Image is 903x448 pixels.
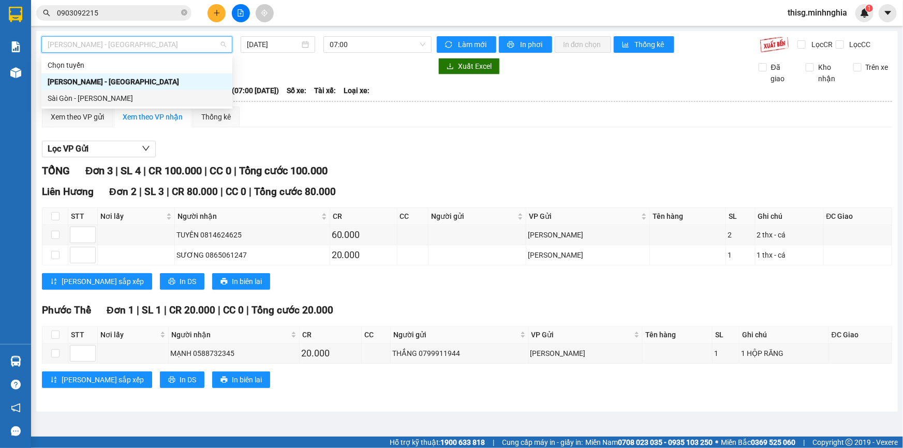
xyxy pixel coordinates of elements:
span: phone [60,38,68,46]
span: TỔNG [42,165,70,177]
th: CC [397,208,429,225]
span: Tổng cước 80.000 [254,186,336,198]
span: SL 3 [144,186,164,198]
span: Hỗ trợ kỹ thuật: [390,437,485,448]
span: | [143,165,146,177]
span: | [218,304,220,316]
span: Lọc VP Gửi [48,142,88,155]
span: | [220,186,223,198]
img: warehouse-icon [10,356,21,367]
span: Kho nhận [814,62,845,84]
span: CR 80.000 [172,186,218,198]
div: Sài Gòn - Phan Rí [41,90,232,107]
span: Miền Bắc [721,437,795,448]
span: In biên lai [232,276,262,287]
td: VP Phan Rí [529,344,643,364]
th: CR [330,208,397,225]
span: notification [11,403,21,413]
div: 1 HỘP RĂNG [741,348,827,359]
button: printerIn biên lai [212,273,270,290]
button: sort-ascending[PERSON_NAME] sắp xếp [42,371,152,388]
div: Xem theo VP nhận [123,111,183,123]
span: VP Gửi [529,211,639,222]
th: STT [68,208,98,225]
span: | [167,186,169,198]
span: [PERSON_NAME] sắp xếp [62,374,144,385]
span: down [142,144,150,153]
div: Sài Gòn - [PERSON_NAME] [48,93,226,104]
th: ĐC Giao [824,208,892,225]
th: Tên hàng [650,208,726,225]
span: Đơn 1 [107,304,134,316]
span: caret-down [883,8,893,18]
li: 02523854854, 0913854356 [5,36,197,49]
span: Nơi lấy [100,329,158,340]
img: solution-icon [10,41,21,52]
span: plus [213,9,220,17]
button: downloadXuất Excel [438,58,500,74]
span: | [204,165,207,177]
th: ĐC Giao [829,326,892,344]
div: SƯƠNG 0865061247 [176,249,328,261]
span: | [803,437,805,448]
span: download [447,63,454,71]
span: CC 0 [226,186,246,198]
span: Đã giao [767,62,798,84]
img: icon-new-feature [860,8,869,18]
span: Tổng cước 20.000 [251,304,333,316]
span: Số xe: [287,85,306,96]
div: THẮNG 0799911944 [392,348,527,359]
span: Lọc CC [846,39,872,50]
span: In DS [180,374,196,385]
div: [PERSON_NAME] [528,229,648,241]
div: [PERSON_NAME] - [GEOGRAPHIC_DATA] [48,76,226,87]
div: Xem theo VP gửi [51,111,104,123]
span: printer [168,278,175,286]
span: Đơn 3 [85,165,113,177]
span: Loại xe: [344,85,369,96]
span: aim [261,9,268,17]
span: Trên xe [862,62,893,73]
div: Thống kê [201,111,231,123]
span: CR 20.000 [169,304,215,316]
button: aim [256,4,274,22]
span: question-circle [11,380,21,390]
span: In DS [180,276,196,287]
img: warehouse-icon [10,67,21,78]
button: Lọc VP Gửi [42,141,156,157]
span: | [249,186,251,198]
b: [PERSON_NAME] [60,7,146,20]
li: 01 [PERSON_NAME] [5,23,197,36]
span: Người gửi [393,329,518,340]
td: VP Phan Rí [526,225,650,245]
span: In biên lai [232,374,262,385]
span: | [246,304,249,316]
div: TUYÊN 0814624625 [176,229,328,241]
button: sort-ascending[PERSON_NAME] sắp xếp [42,273,152,290]
button: printerIn phơi [499,36,552,53]
span: 1 [867,5,871,12]
button: file-add [232,4,250,22]
div: MẠNH 0588732345 [170,348,298,359]
span: CC 0 [223,304,244,316]
strong: 1900 633 818 [440,438,485,446]
span: copyright [846,439,853,446]
button: caret-down [879,4,897,22]
span: printer [168,376,175,384]
button: In đơn chọn [555,36,611,53]
div: Chọn tuyến [41,57,232,73]
th: Ghi chú [756,208,824,225]
span: ⚪️ [715,440,718,444]
img: logo-vxr [9,7,22,22]
div: [PERSON_NAME] [528,249,648,261]
span: 07:00 [330,37,425,52]
span: Người gửi [431,211,515,222]
th: SL [726,208,756,225]
div: 1 [728,249,753,261]
span: Miền Nam [585,437,713,448]
span: Xuất Excel [458,61,492,72]
span: | [164,304,167,316]
span: VP Gửi [531,329,632,340]
div: 20.000 [332,248,395,262]
span: Làm mới [458,39,488,50]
